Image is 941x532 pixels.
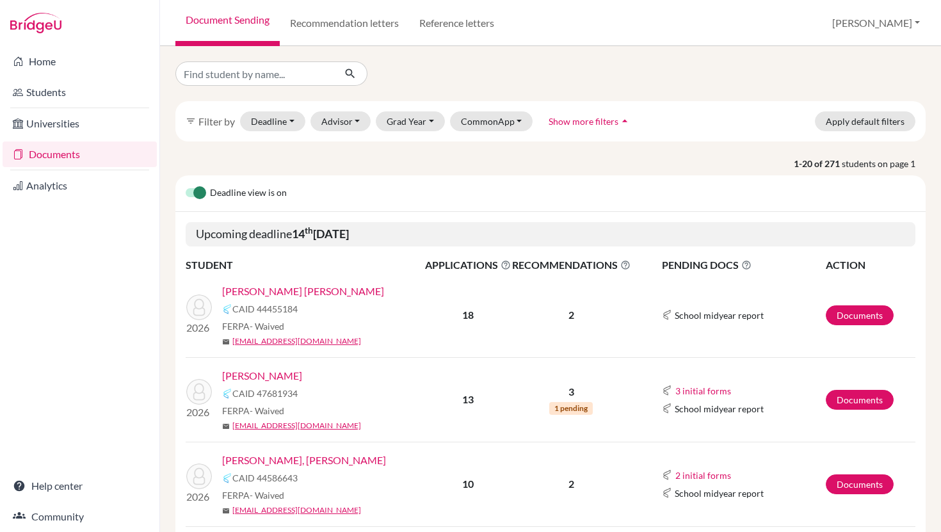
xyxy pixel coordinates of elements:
[232,387,298,400] span: CAID 47681934
[232,335,361,347] a: [EMAIL_ADDRESS][DOMAIN_NAME]
[222,304,232,314] img: Common App logo
[826,305,894,325] a: Documents
[3,473,157,499] a: Help center
[210,186,287,201] span: Deadline view is on
[825,257,915,273] th: ACTION
[675,383,732,398] button: 3 initial forms
[675,468,732,483] button: 2 initial forms
[310,111,371,131] button: Advisor
[250,405,284,416] span: - Waived
[222,453,386,468] a: [PERSON_NAME], [PERSON_NAME]
[10,13,61,33] img: Bridge-U
[3,141,157,167] a: Documents
[462,309,474,321] b: 18
[250,321,284,332] span: - Waived
[222,338,230,346] span: mail
[815,111,915,131] button: Apply default filters
[662,257,825,273] span: PENDING DOCS
[462,393,474,405] b: 13
[662,470,672,480] img: Common App logo
[175,61,334,86] input: Find student by name...
[675,487,764,500] span: School midyear report
[222,368,302,383] a: [PERSON_NAME]
[186,257,424,273] th: STUDENT
[232,471,298,485] span: CAID 44586643
[842,157,926,170] span: students on page 1
[512,476,631,492] p: 2
[186,463,212,489] img: Castro Martinez III, Celso Miguel
[662,385,672,396] img: Common App logo
[675,402,764,415] span: School midyear report
[826,11,926,35] button: [PERSON_NAME]
[222,319,284,333] span: FERPA
[549,402,593,415] span: 1 pending
[425,257,511,273] span: APPLICATIONS
[250,490,284,501] span: - Waived
[222,473,232,483] img: Common App logo
[232,504,361,516] a: [EMAIL_ADDRESS][DOMAIN_NAME]
[512,307,631,323] p: 2
[240,111,305,131] button: Deadline
[3,79,157,105] a: Students
[186,222,915,246] h5: Upcoming deadline
[232,302,298,316] span: CAID 44455184
[222,423,230,430] span: mail
[198,115,235,127] span: Filter by
[232,420,361,431] a: [EMAIL_ADDRESS][DOMAIN_NAME]
[222,507,230,515] span: mail
[512,257,631,273] span: RECOMMENDATIONS
[826,390,894,410] a: Documents
[186,405,212,420] p: 2026
[186,320,212,335] p: 2026
[662,310,672,320] img: Common App logo
[376,111,445,131] button: Grad Year
[538,111,642,131] button: Show more filtersarrow_drop_up
[462,478,474,490] b: 10
[512,384,631,399] p: 3
[450,111,533,131] button: CommonApp
[186,379,212,405] img: Bergman, Nicole
[3,49,157,74] a: Home
[826,474,894,494] a: Documents
[662,403,672,414] img: Common App logo
[186,489,212,504] p: 2026
[618,115,631,127] i: arrow_drop_up
[662,488,672,498] img: Common App logo
[222,389,232,399] img: Common App logo
[675,309,764,322] span: School midyear report
[794,157,842,170] strong: 1-20 of 271
[222,488,284,502] span: FERPA
[292,227,349,241] b: 14 [DATE]
[186,294,212,320] img: Arguello Martinez, Juan Pablo
[549,116,618,127] span: Show more filters
[3,111,157,136] a: Universities
[305,225,313,236] sup: th
[186,116,196,126] i: filter_list
[222,404,284,417] span: FERPA
[3,504,157,529] a: Community
[222,284,384,299] a: [PERSON_NAME] [PERSON_NAME]
[3,173,157,198] a: Analytics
